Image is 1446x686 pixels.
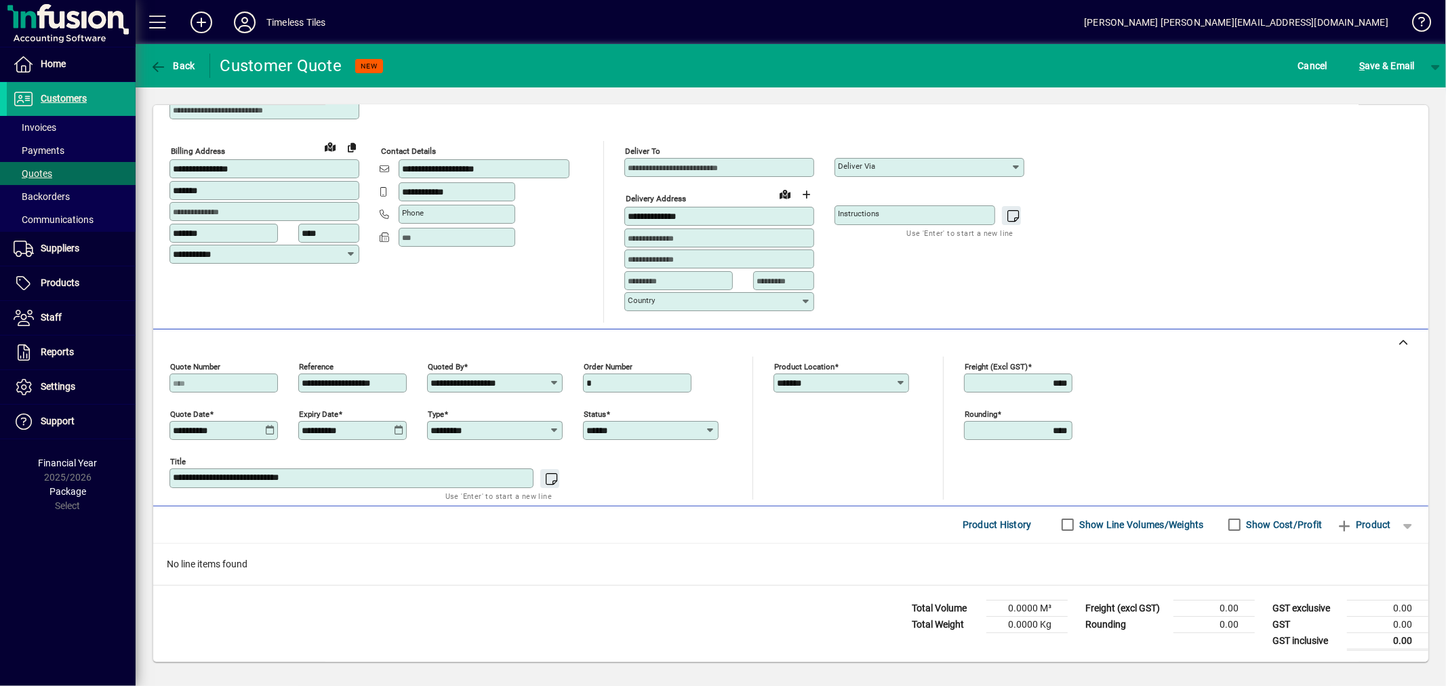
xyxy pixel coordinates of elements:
[986,600,1068,616] td: 0.0000 M³
[7,208,136,231] a: Communications
[428,409,444,418] mat-label: Type
[170,409,209,418] mat-label: Quote date
[1266,632,1347,649] td: GST inclusive
[1244,518,1323,531] label: Show Cost/Profit
[1295,54,1331,78] button: Cancel
[1079,600,1173,616] td: Freight (excl GST)
[41,277,79,288] span: Products
[170,456,186,466] mat-label: Title
[7,47,136,81] a: Home
[1079,616,1173,632] td: Rounding
[41,312,62,323] span: Staff
[299,409,338,418] mat-label: Expiry date
[7,405,136,439] a: Support
[14,122,56,133] span: Invoices
[7,116,136,139] a: Invoices
[965,409,997,418] mat-label: Rounding
[1298,55,1328,77] span: Cancel
[7,336,136,369] a: Reports
[774,361,835,371] mat-label: Product location
[14,168,52,179] span: Quotes
[1359,55,1415,77] span: ave & Email
[445,488,552,504] mat-hint: Use 'Enter' to start a new line
[14,191,70,202] span: Backorders
[14,145,64,156] span: Payments
[150,60,195,71] span: Back
[170,361,220,371] mat-label: Quote number
[838,209,879,218] mat-label: Instructions
[41,416,75,426] span: Support
[1352,54,1422,78] button: Save & Email
[1329,512,1398,537] button: Product
[14,214,94,225] span: Communications
[1173,600,1255,616] td: 0.00
[1347,600,1428,616] td: 0.00
[41,58,66,69] span: Home
[299,361,334,371] mat-label: Reference
[584,361,632,371] mat-label: Order number
[39,458,98,468] span: Financial Year
[965,361,1028,371] mat-label: Freight (excl GST)
[7,185,136,208] a: Backorders
[361,62,378,70] span: NEW
[41,93,87,104] span: Customers
[1347,632,1428,649] td: 0.00
[146,54,199,78] button: Back
[1266,616,1347,632] td: GST
[7,139,136,162] a: Payments
[1359,60,1365,71] span: S
[905,616,986,632] td: Total Weight
[986,616,1068,632] td: 0.0000 Kg
[584,409,606,418] mat-label: Status
[41,243,79,254] span: Suppliers
[41,381,75,392] span: Settings
[1077,518,1204,531] label: Show Line Volumes/Weights
[402,208,424,218] mat-label: Phone
[1336,514,1391,536] span: Product
[957,512,1037,537] button: Product History
[1266,600,1347,616] td: GST exclusive
[428,361,464,371] mat-label: Quoted by
[41,346,74,357] span: Reports
[153,544,1428,585] div: No line items found
[1173,616,1255,632] td: 0.00
[774,183,796,205] a: View on map
[963,514,1032,536] span: Product History
[7,370,136,404] a: Settings
[319,136,341,157] a: View on map
[905,600,986,616] td: Total Volume
[1347,616,1428,632] td: 0.00
[1402,3,1429,47] a: Knowledge Base
[220,55,342,77] div: Customer Quote
[796,184,818,205] button: Choose address
[266,12,325,33] div: Timeless Tiles
[341,136,363,158] button: Copy to Delivery address
[223,10,266,35] button: Profile
[7,266,136,300] a: Products
[49,486,86,497] span: Package
[7,232,136,266] a: Suppliers
[7,301,136,335] a: Staff
[180,10,223,35] button: Add
[907,225,1013,241] mat-hint: Use 'Enter' to start a new line
[1084,12,1388,33] div: [PERSON_NAME] [PERSON_NAME][EMAIL_ADDRESS][DOMAIN_NAME]
[136,54,210,78] app-page-header-button: Back
[625,146,660,156] mat-label: Deliver To
[838,161,875,171] mat-label: Deliver via
[628,296,655,305] mat-label: Country
[7,162,136,185] a: Quotes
